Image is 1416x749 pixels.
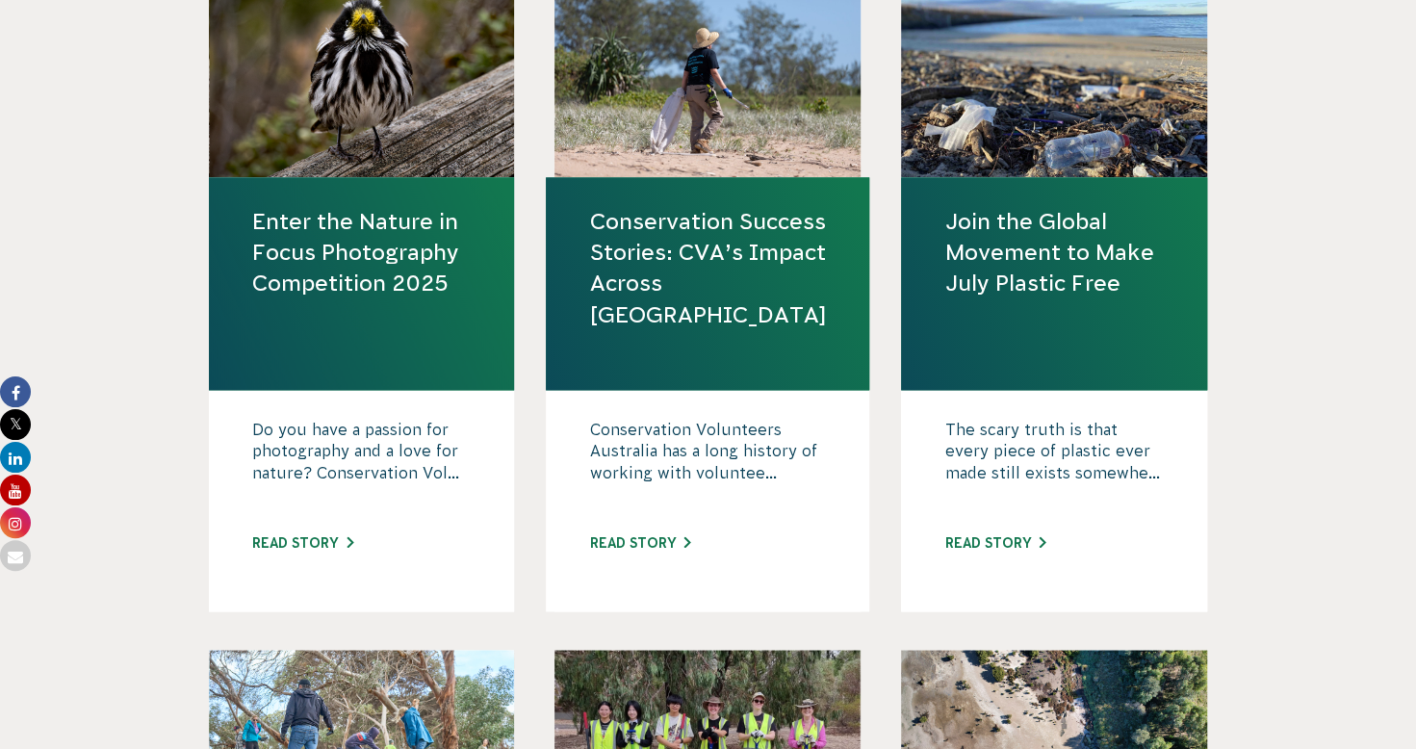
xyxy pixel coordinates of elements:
p: The scary truth is that every piece of plastic ever made still exists somewhe... [944,419,1164,515]
a: Read story [252,535,353,551]
p: Conservation Volunteers Australia has a long history of working with voluntee... [589,419,826,515]
a: Read story [944,535,1045,551]
p: Do you have a passion for photography and a love for nature? Conservation Vol... [252,419,472,515]
a: Conservation Success Stories: CVA’s Impact Across [GEOGRAPHIC_DATA] [589,206,826,330]
a: Join the Global Movement to Make July Plastic Free [944,206,1164,299]
a: Enter the Nature in Focus Photography Competition 2025 [252,206,472,299]
a: Read story [589,535,690,551]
